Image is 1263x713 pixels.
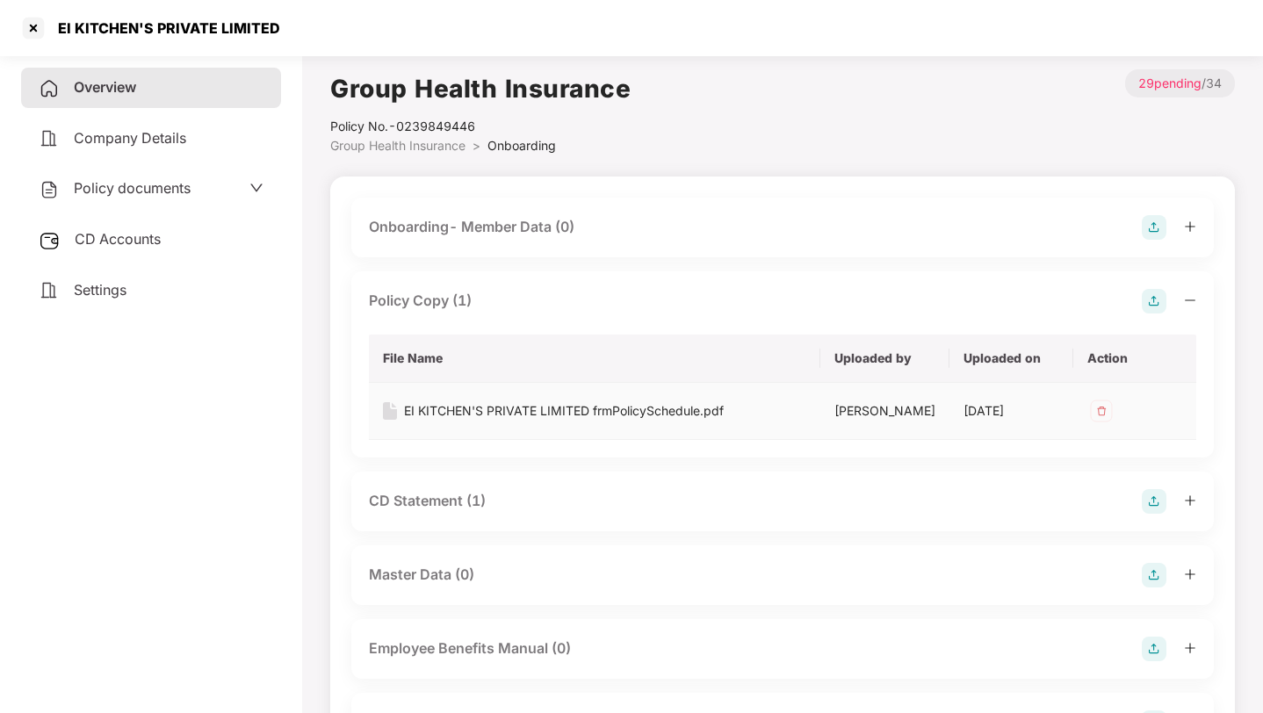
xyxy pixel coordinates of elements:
span: 29 pending [1138,76,1202,90]
img: svg+xml;base64,PHN2ZyB4bWxucz0iaHR0cDovL3d3dy53My5vcmcvMjAwMC9zdmciIHdpZHRoPSIxNiIgaGVpZ2h0PSIyMC... [383,402,397,420]
div: Onboarding- Member Data (0) [369,216,574,238]
div: Master Data (0) [369,564,474,586]
span: minus [1184,294,1196,306]
img: svg+xml;base64,PHN2ZyB4bWxucz0iaHR0cDovL3d3dy53My5vcmcvMjAwMC9zdmciIHdpZHRoPSIyNCIgaGVpZ2h0PSIyNC... [39,280,60,301]
span: plus [1184,642,1196,654]
div: Policy No.- 0239849446 [330,117,631,136]
th: Action [1073,335,1197,383]
div: Employee Benefits Manual (0) [369,637,571,659]
th: Uploaded on [949,335,1073,383]
img: svg+xml;base64,PHN2ZyB4bWxucz0iaHR0cDovL3d3dy53My5vcmcvMjAwMC9zdmciIHdpZHRoPSIyNCIgaGVpZ2h0PSIyNC... [39,128,60,149]
img: svg+xml;base64,PHN2ZyB4bWxucz0iaHR0cDovL3d3dy53My5vcmcvMjAwMC9zdmciIHdpZHRoPSIyOCIgaGVpZ2h0PSIyOC... [1142,215,1166,240]
span: plus [1184,494,1196,507]
div: [PERSON_NAME] [834,401,935,421]
div: [DATE] [963,401,1059,421]
img: svg+xml;base64,PHN2ZyB3aWR0aD0iMjUiIGhlaWdodD0iMjQiIHZpZXdCb3g9IjAgMCAyNSAyNCIgZmlsbD0ibm9uZSIgeG... [39,230,61,251]
span: Overview [74,78,136,96]
span: Company Details [74,129,186,147]
div: EI KITCHEN'S PRIVATE LIMITED [47,19,280,37]
div: EI KITCHEN'S PRIVATE LIMITED frmPolicySchedule.pdf [404,401,724,421]
span: Onboarding [487,138,556,153]
th: File Name [369,335,820,383]
img: svg+xml;base64,PHN2ZyB4bWxucz0iaHR0cDovL3d3dy53My5vcmcvMjAwMC9zdmciIHdpZHRoPSIyOCIgaGVpZ2h0PSIyOC... [1142,489,1166,514]
span: plus [1184,568,1196,580]
span: Settings [74,281,126,299]
img: svg+xml;base64,PHN2ZyB4bWxucz0iaHR0cDovL3d3dy53My5vcmcvMjAwMC9zdmciIHdpZHRoPSIyNCIgaGVpZ2h0PSIyNC... [39,179,60,200]
p: / 34 [1125,69,1235,97]
img: svg+xml;base64,PHN2ZyB4bWxucz0iaHR0cDovL3d3dy53My5vcmcvMjAwMC9zdmciIHdpZHRoPSIyOCIgaGVpZ2h0PSIyOC... [1142,637,1166,661]
span: > [473,138,480,153]
span: Policy documents [74,179,191,197]
h1: Group Health Insurance [330,69,631,108]
span: plus [1184,220,1196,233]
span: Group Health Insurance [330,138,466,153]
img: svg+xml;base64,PHN2ZyB4bWxucz0iaHR0cDovL3d3dy53My5vcmcvMjAwMC9zdmciIHdpZHRoPSIyOCIgaGVpZ2h0PSIyOC... [1142,563,1166,587]
th: Uploaded by [820,335,949,383]
span: down [249,181,263,195]
img: svg+xml;base64,PHN2ZyB4bWxucz0iaHR0cDovL3d3dy53My5vcmcvMjAwMC9zdmciIHdpZHRoPSIzMiIgaGVpZ2h0PSIzMi... [1087,397,1115,425]
div: CD Statement (1) [369,490,486,512]
span: CD Accounts [75,230,161,248]
img: svg+xml;base64,PHN2ZyB4bWxucz0iaHR0cDovL3d3dy53My5vcmcvMjAwMC9zdmciIHdpZHRoPSIyOCIgaGVpZ2h0PSIyOC... [1142,289,1166,313]
img: svg+xml;base64,PHN2ZyB4bWxucz0iaHR0cDovL3d3dy53My5vcmcvMjAwMC9zdmciIHdpZHRoPSIyNCIgaGVpZ2h0PSIyNC... [39,78,60,99]
div: Policy Copy (1) [369,290,472,312]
